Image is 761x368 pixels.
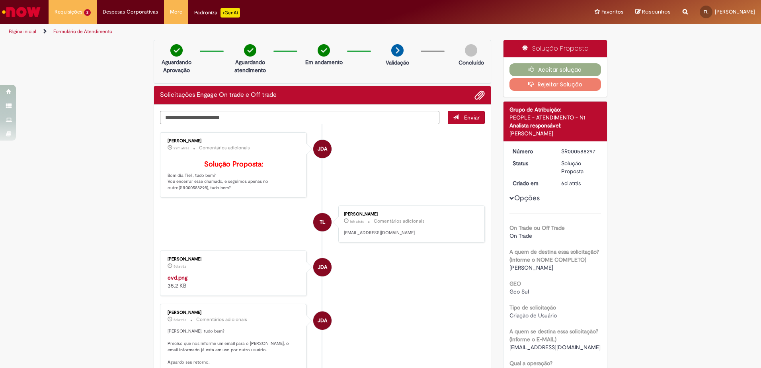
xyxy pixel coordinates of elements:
img: check-circle-green.png [318,44,330,57]
b: A quem se destina essa solicitação? (Informe o E-MAIL) [509,328,598,343]
span: 5d atrás [174,317,186,322]
span: [EMAIL_ADDRESS][DOMAIN_NAME] [509,344,601,351]
a: Página inicial [9,28,36,35]
ul: Trilhas de página [6,24,501,39]
button: Aceitar solução [509,63,601,76]
div: Solução Proposta [503,40,607,57]
small: Comentários adicionais [196,316,247,323]
div: Analista responsável: [509,121,601,129]
span: JDA [318,139,327,159]
span: 6d atrás [561,180,581,187]
div: 26/09/2025 09:21:34 [561,179,598,187]
img: arrow-next.png [391,44,404,57]
dt: Status [507,159,556,167]
span: Despesas Corporativas [103,8,158,16]
b: Tipo de solicitação [509,304,556,311]
button: Adicionar anexos [474,90,485,100]
p: [PERSON_NAME], tudo bem? Preciso que nos informe um email para o [PERSON_NAME], o email informado... [168,328,300,366]
div: Jessica De Andrade [313,311,332,330]
h2: Solicitações Engage On trade e Off trade Histórico de tíquete [160,92,277,99]
span: Criação de Usuário [509,312,557,319]
div: PEOPLE - ATENDIMENTO - N1 [509,114,601,121]
div: [PERSON_NAME] [168,257,300,262]
span: 16h atrás [350,219,364,224]
small: Comentários adicionais [199,145,250,151]
time: 26/09/2025 11:04:51 [174,317,186,322]
div: [PERSON_NAME] [168,139,300,143]
span: Enviar [464,114,480,121]
span: More [170,8,182,16]
div: Padroniza [194,8,240,18]
div: [PERSON_NAME] [168,310,300,315]
p: Aguardando Aprovação [157,58,196,74]
div: Solução Proposta [561,159,598,175]
b: On Trade ou Off Trade [509,224,565,231]
p: [EMAIL_ADDRESS][DOMAIN_NAME] [344,230,476,236]
img: ServiceNow [1,4,42,20]
span: [PERSON_NAME] [715,8,755,15]
p: Em andamento [305,58,343,66]
img: img-circle-grey.png [465,44,477,57]
p: Concluído [459,59,484,67]
img: check-circle-green.png [170,44,183,57]
time: 01/10/2025 09:01:39 [174,146,189,151]
div: [PERSON_NAME] [509,129,601,137]
span: Requisições [55,8,82,16]
dt: Criado em [507,179,556,187]
a: Rascunhos [635,8,671,16]
b: Qual a operação? [509,360,552,367]
dt: Número [507,147,556,155]
button: Enviar [448,111,485,124]
span: JDA [318,311,327,330]
a: evd.png [168,274,187,281]
div: Jessica De Andrade [313,258,332,276]
a: Formulário de Atendimento [53,28,112,35]
div: [PERSON_NAME] [344,212,476,217]
time: 26/09/2025 09:21:34 [561,180,581,187]
span: Rascunhos [642,8,671,16]
small: Comentários adicionais [374,218,425,225]
button: Rejeitar Solução [509,78,601,91]
span: 5d atrás [174,264,186,269]
textarea: Digite sua mensagem aqui... [160,111,439,124]
span: 29m atrás [174,146,189,151]
span: On Trade [509,232,532,239]
b: Solução Proposta: [204,160,263,169]
span: TL [320,213,325,232]
img: check-circle-green.png [244,44,256,57]
div: Jessica De Andrade [313,140,332,158]
span: TL [704,9,708,14]
div: SR000588297 [561,147,598,155]
span: Geo Sul [509,288,529,295]
p: Bom dia Tieli, tudo bem? Vou encerrar esse chamado, e seguimos apenas no outro(SR000588298), tudo... [168,161,300,191]
span: Favoritos [601,8,623,16]
b: GEO [509,280,521,287]
div: Grupo de Atribuição: [509,106,601,114]
span: 2 [84,9,91,16]
div: Tieli Dutra Leitemberger [313,213,332,231]
p: +GenAi [220,8,240,18]
b: A quem de destina essa solicitação? (Informe o NOME COMPLETO) [509,248,599,263]
span: [PERSON_NAME] [509,264,553,271]
div: 35.2 KB [168,274,300,290]
p: Validação [386,59,409,67]
time: 26/09/2025 11:04:56 [174,264,186,269]
span: JDA [318,258,327,277]
time: 30/09/2025 17:41:17 [350,219,364,224]
p: Aguardando atendimento [231,58,269,74]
